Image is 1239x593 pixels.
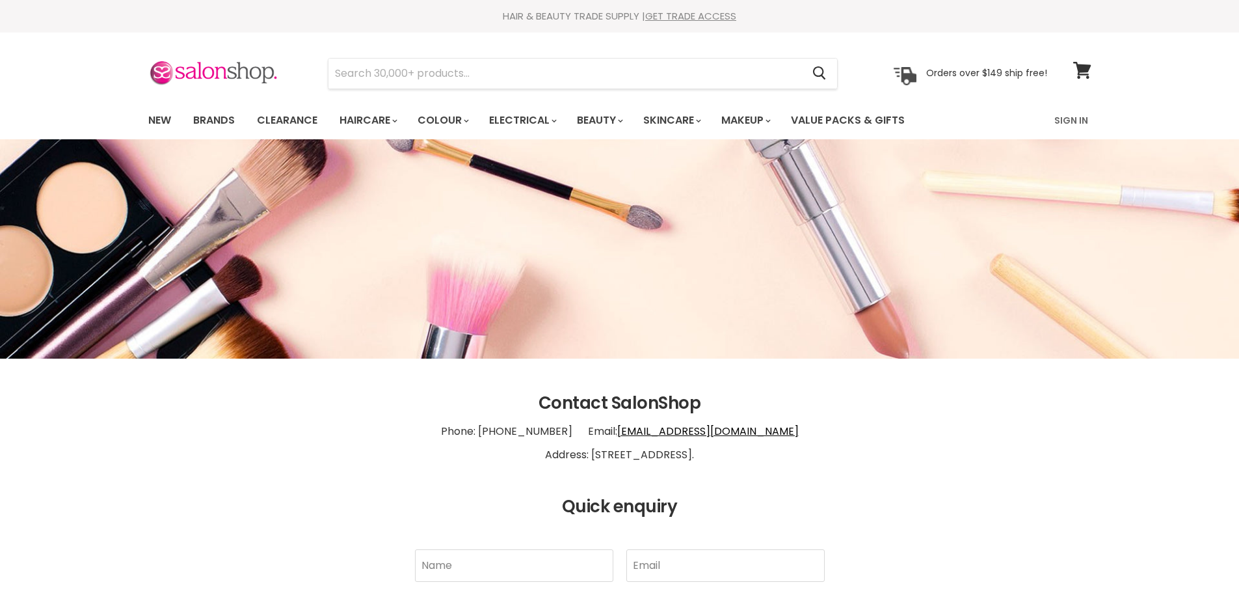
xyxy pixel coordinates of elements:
[803,59,837,89] button: Search
[148,394,1091,413] h2: Contact SalonShop
[1046,107,1096,134] a: Sign In
[247,107,327,134] a: Clearance
[633,107,709,134] a: Skincare
[139,102,981,139] ul: Main menu
[328,58,838,89] form: Product
[132,10,1108,23] div: HAIR & BEAUTY TRADE SUPPLY |
[567,107,631,134] a: Beauty
[645,9,736,23] a: GET TRADE ACCESS
[408,107,477,134] a: Colour
[712,107,779,134] a: Makeup
[183,107,245,134] a: Brands
[132,102,1108,139] nav: Main
[479,107,565,134] a: Electrical
[330,107,405,134] a: Haircare
[781,107,914,134] a: Value Packs & Gifts
[328,59,803,89] input: Search
[617,424,799,439] a: [EMAIL_ADDRESS][DOMAIN_NAME]
[148,413,1091,473] p: Phone: [PHONE_NUMBER] Email: Address: [STREET_ADDRESS].
[139,107,181,134] a: New
[926,67,1047,79] p: Orders over $149 ship free!
[148,497,1091,517] h2: Quick enquiry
